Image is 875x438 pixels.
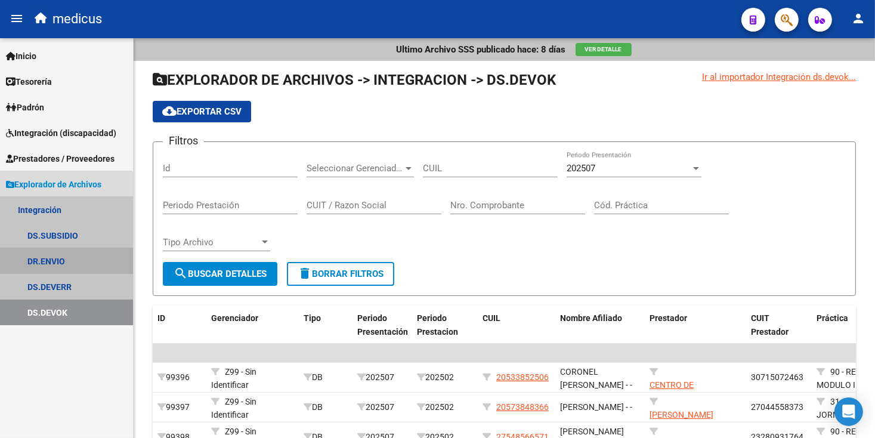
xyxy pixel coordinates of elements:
[417,371,473,384] div: 202502
[751,402,803,412] span: 27044558373
[650,313,687,323] span: Prestador
[211,367,256,390] span: Z99 - Sin Identificar
[702,70,856,84] div: Ir al importador Integración ds.devok...
[304,371,348,384] div: DB
[357,313,408,337] span: Periodo Presentación
[206,306,299,345] datatable-header-cell: Gerenciador
[10,11,24,26] mat-icon: menu
[357,371,407,384] div: 202507
[412,306,478,345] datatable-header-cell: Periodo Prestacion
[163,262,277,286] button: Buscar Detalles
[6,127,116,140] span: Integración (discapacidad)
[162,106,242,117] span: Exportar CSV
[585,46,622,53] span: Ver Detalle
[567,163,595,174] span: 202507
[746,306,812,345] datatable-header-cell: CUIT Prestador
[6,178,101,191] span: Explorador de Archivos
[353,306,412,345] datatable-header-cell: Periodo Presentación
[417,400,473,414] div: 202502
[298,266,312,280] mat-icon: delete
[298,269,384,279] span: Borrar Filtros
[287,262,394,286] button: Borrar Filtros
[307,163,403,174] span: Seleccionar Gerenciador
[555,306,645,345] datatable-header-cell: Nombre Afiliado
[560,402,632,412] span: [PERSON_NAME] - -
[304,400,348,414] div: DB
[496,402,549,412] span: 20573848366
[645,306,746,345] datatable-header-cell: Prestador
[560,313,622,323] span: Nombre Afiliado
[162,104,177,118] mat-icon: cloud_download
[397,43,566,56] p: Ultimo Archivo SSS publicado hace: 8 días
[157,371,202,384] div: 99396
[576,43,632,56] button: Ver Detalle
[6,152,115,165] span: Prestadores / Proveedores
[163,237,259,248] span: Tipo Archivo
[817,313,848,323] span: Práctica
[211,313,258,323] span: Gerenciador
[851,11,865,26] mat-icon: person
[6,50,36,63] span: Inicio
[650,410,713,433] span: [PERSON_NAME] [PERSON_NAME]
[478,306,555,345] datatable-header-cell: CUIL
[751,372,803,382] span: 30715072463
[417,313,458,337] span: Periodo Prestacion
[153,306,206,345] datatable-header-cell: ID
[483,313,500,323] span: CUIL
[163,132,204,149] h3: Filtros
[6,101,44,114] span: Padrón
[299,306,353,345] datatable-header-cell: Tipo
[153,72,556,88] span: EXPLORADOR DE ARCHIVOS -> INTEGRACION -> DS.DEVOK
[52,6,102,32] span: medicus
[211,397,256,420] span: Z99 - Sin Identificar
[496,372,549,382] span: 20533852506
[650,380,715,417] span: CENTRO DE REHABILITACION INTEGRA S.R.L
[157,400,202,414] div: 99397
[560,367,632,390] span: CORONEL [PERSON_NAME] - -
[153,101,251,122] button: Exportar CSV
[304,313,321,323] span: Tipo
[357,400,407,414] div: 202507
[174,269,267,279] span: Buscar Detalles
[174,266,188,280] mat-icon: search
[834,397,863,426] div: Open Intercom Messenger
[6,75,52,88] span: Tesorería
[157,313,165,323] span: ID
[751,313,789,337] span: CUIT Prestador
